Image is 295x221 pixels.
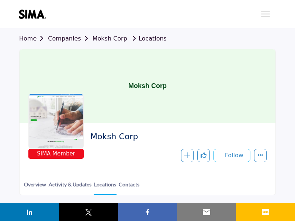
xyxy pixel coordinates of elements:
[197,149,210,162] button: Like
[128,49,167,123] h1: Moksh Corp
[84,208,93,217] img: twitter sharing button
[202,208,211,217] img: email sharing button
[143,208,152,217] img: facebook sharing button
[94,180,117,195] a: Locations
[214,149,250,162] button: Follow
[25,208,34,217] img: linkedin sharing button
[48,180,92,194] a: Activity & Updates
[19,35,48,42] a: Home
[24,180,46,194] a: Overview
[255,7,276,21] button: Toggle navigation
[261,208,270,217] img: sms sharing button
[254,149,267,162] button: More details
[19,10,50,19] img: site Logo
[118,180,140,194] a: Contacts
[30,150,82,158] span: SIMA Member
[90,132,263,141] h2: Moksh Corp
[93,35,127,42] a: Moksh Corp
[48,35,92,42] a: Companies
[129,35,167,42] a: Locations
